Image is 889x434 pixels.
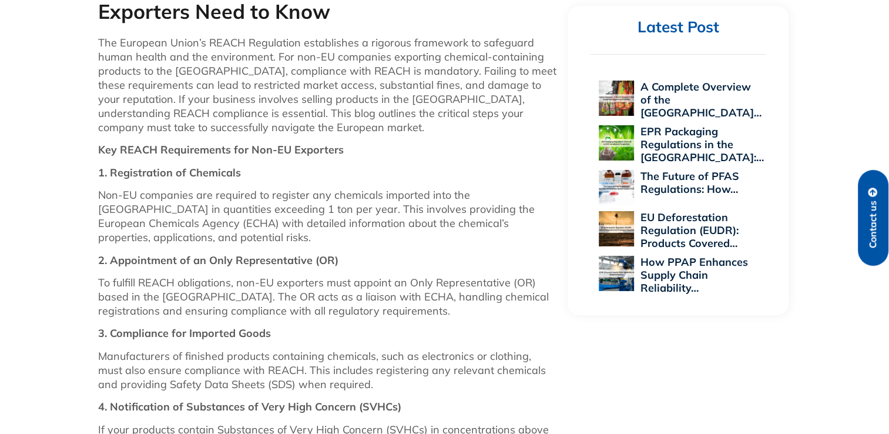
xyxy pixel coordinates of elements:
img: EPR Packaging Regulations in the US: A 2025 Compliance Perspective [599,125,634,161]
a: EU Deforestation Regulation (EUDR): Products Covered… [640,211,738,250]
a: How PPAP Enhances Supply Chain Reliability… [640,255,747,295]
a: A Complete Overview of the [GEOGRAPHIC_DATA]… [640,80,761,119]
img: The Future of PFAS Regulations: How 2025 Will Reshape Global Supply Chains [599,170,634,205]
p: Non-EU companies are required to register any chemicals imported into the [GEOGRAPHIC_DATA] in qu... [98,188,556,245]
p: The European Union’s REACH Regulation establishes a rigorous framework to safeguard human health ... [98,36,556,135]
strong: Key REACH Requirements for Non-EU Exporters [98,143,344,156]
h2: Latest Post [590,18,766,37]
strong: 3. Compliance for Imported Goods [98,326,271,340]
p: Manufacturers of finished products containing chemicals, such as electronics or clothing, must al... [98,349,556,392]
strong: 4. Notification of Substances of Very High Concern (SVHCs) [98,400,401,413]
strong: 2. Appointment of an Only Representative (OR) [98,253,338,267]
p: To fulfill REACH obligations, non-EU exporters must appoint an Only Representative (OR) based in ... [98,276,556,318]
a: EPR Packaging Regulations in the [GEOGRAPHIC_DATA]:… [640,125,763,164]
img: EU Deforestation Regulation (EUDR): Products Covered and Compliance Essentials [599,211,634,246]
a: Contact us [858,170,888,266]
img: A Complete Overview of the EU Personal Protective Equipment Regulation 2016/425 [599,81,634,116]
strong: 1. Registration of Chemicals [98,166,241,179]
span: Contact us [868,201,878,248]
img: How PPAP Enhances Supply Chain Reliability Across Global Industries [599,256,634,291]
a: The Future of PFAS Regulations: How… [640,169,739,196]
